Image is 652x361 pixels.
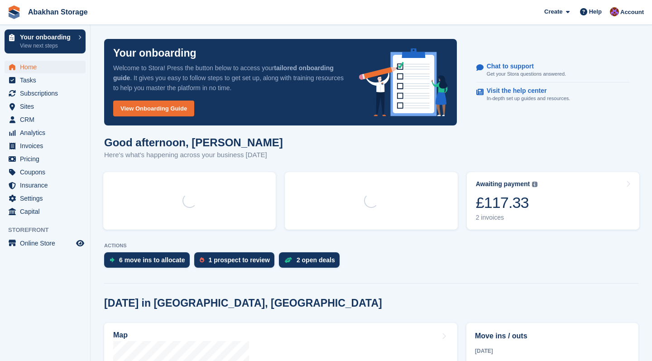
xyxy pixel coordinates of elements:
p: Get your Stora questions answered. [487,70,566,78]
a: menu [5,126,86,139]
p: ACTIONS [104,243,638,249]
a: Abakhan Storage [24,5,91,19]
img: deal-1b604bf984904fb50ccaf53a9ad4b4a5d6e5aea283cecdc64d6e3604feb123c2.svg [284,257,292,263]
span: Account [620,8,644,17]
a: menu [5,153,86,165]
div: 1 prospect to review [209,256,270,264]
p: Welcome to Stora! Press the button below to access your . It gives you easy to follow steps to ge... [113,63,345,93]
span: Sites [20,100,74,113]
a: menu [5,113,86,126]
a: 2 open deals [279,252,344,272]
a: menu [5,140,86,152]
span: Create [544,7,562,16]
span: Insurance [20,179,74,192]
span: Home [20,61,74,73]
div: £117.33 [476,193,538,212]
span: Subscriptions [20,87,74,100]
p: Chat to support [487,63,559,70]
a: Chat to support Get your Stora questions answered. [476,58,630,83]
a: 6 move ins to allocate [104,252,194,272]
div: 6 move ins to allocate [119,256,185,264]
span: Tasks [20,74,74,87]
a: menu [5,237,86,250]
span: Help [589,7,602,16]
img: stora-icon-8386f47178a22dfd0bd8f6a31ec36ba5ce8667c1dd55bd0f319d3a0aa187defe.svg [7,5,21,19]
a: menu [5,87,86,100]
a: menu [5,100,86,113]
p: View next steps [20,42,74,50]
span: Storefront [8,226,90,235]
a: Preview store [75,238,86,249]
p: Visit the help center [487,87,563,95]
span: CRM [20,113,74,126]
a: Awaiting payment £117.33 2 invoices [467,172,639,230]
a: 1 prospect to review [194,252,279,272]
h2: Move ins / outs [475,331,630,342]
img: icon-info-grey-7440780725fd019a000dd9b08b2336e03edf1995a4989e88bcd33f0948082b44.svg [532,182,537,187]
span: Capital [20,205,74,218]
span: Analytics [20,126,74,139]
span: Coupons [20,166,74,178]
img: move_ins_to_allocate_icon-fdf77a2bb77ea45bf5b3d319d69a93e2d87916cf1d5bf7949dd705db3b84f3ca.svg [110,257,115,263]
a: View Onboarding Guide [113,101,194,116]
div: 2 invoices [476,214,538,221]
div: [DATE] [475,347,630,355]
div: 2 open deals [297,256,335,264]
a: menu [5,166,86,178]
h1: Good afternoon, [PERSON_NAME] [104,136,283,149]
span: Pricing [20,153,74,165]
a: menu [5,205,86,218]
a: menu [5,192,86,205]
p: Here's what's happening across your business [DATE] [104,150,283,160]
p: Your onboarding [113,48,197,58]
a: menu [5,179,86,192]
img: onboarding-info-6c161a55d2c0e0a8cae90662b2fe09162a5109e8cc188191df67fb4f79e88e88.svg [359,48,448,116]
h2: Map [113,331,128,339]
a: Your onboarding View next steps [5,29,86,53]
a: menu [5,74,86,87]
p: In-depth set up guides and resources. [487,95,570,102]
a: menu [5,61,86,73]
span: Invoices [20,140,74,152]
span: Online Store [20,237,74,250]
h2: [DATE] in [GEOGRAPHIC_DATA], [GEOGRAPHIC_DATA] [104,297,382,309]
a: Visit the help center In-depth set up guides and resources. [476,82,630,107]
p: Your onboarding [20,34,74,40]
span: Settings [20,192,74,205]
img: William Abakhan [610,7,619,16]
div: Awaiting payment [476,180,530,188]
img: prospect-51fa495bee0391a8d652442698ab0144808aea92771e9ea1ae160a38d050c398.svg [200,257,204,263]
